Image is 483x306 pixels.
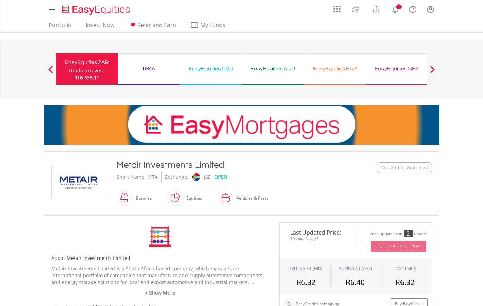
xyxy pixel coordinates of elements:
[386,2,404,16] a: Notifications
[184,64,238,73] div: EasyEquities USD
[329,2,345,13] a: AppsGrid
[404,2,422,16] a: FAQ's and Support
[46,21,74,32] a: Portfolio
[69,67,105,74] div: Funds to invest:
[117,171,146,183] div: Short Name:
[377,162,432,173] button: Watchlist + Add to Watchlist
[53,166,105,199] img: EQU.ZA.MTA.png
[425,69,439,76] button: Next
[346,277,365,287] span: R6.40
[165,171,189,183] div: Exchange:
[60,4,133,16] img: EasyEquities_Logo.png
[370,64,424,73] div: EasyEquities GBP
[147,171,158,183] div: MTA
[366,2,386,15] a: Vouchers
[233,190,268,207] div: Vehicles & Parts
[192,173,200,181] img: jse.png
[183,190,202,207] div: Equities
[296,277,316,287] span: R6.32
[308,64,362,73] div: EasyEquities EUR
[137,21,176,29] span: Refer and Earn
[44,69,58,76] button: Previous
[394,265,416,271] div: LAST PRICE
[370,231,403,237] div: Price Update Cost:
[51,265,269,286] p: Metair Investments Limited is a South Africa-based company, which manages an international portfo...
[59,2,133,16] a: Home page
[381,165,386,170] img: Watchlist
[214,171,227,183] div: OPEN
[285,235,351,242] span: 15-min. Delay*
[51,289,269,296] a: + Show More
[246,64,300,73] div: EasyEquities AUD
[285,230,351,235] span: Last Updated Price:
[126,21,179,32] a: Refer and Earn
[60,58,114,67] div: EasyEquities ZAR
[370,3,382,15] img: vouchers-v2.svg
[289,265,322,271] div: SELLING AT (BID)
[333,5,341,13] img: grid-menu-icon.svg
[396,277,415,287] span: R6.32
[132,190,152,207] div: Bundles
[44,105,439,145] img: EasyMortage Promotion Banner
[51,255,269,262] h5: About Metair Investments Limited
[386,164,428,171] span: + Add to Watchlist
[117,159,334,171] div: Metair Investments Limited
[339,265,372,271] span: BUYING AT (ASK)
[371,241,426,252] button: Request A Price Update
[422,2,439,17] a: My Profile
[122,64,175,73] div: TFSA
[204,171,211,183] div: JSE
[190,20,236,29] span: My Funds
[74,74,100,81] span: R16 535.11
[83,21,117,32] a: Invest Now
[350,3,361,15] img: thrive-v2.svg
[404,230,413,237] div: 2
[414,231,426,237] div: Credits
